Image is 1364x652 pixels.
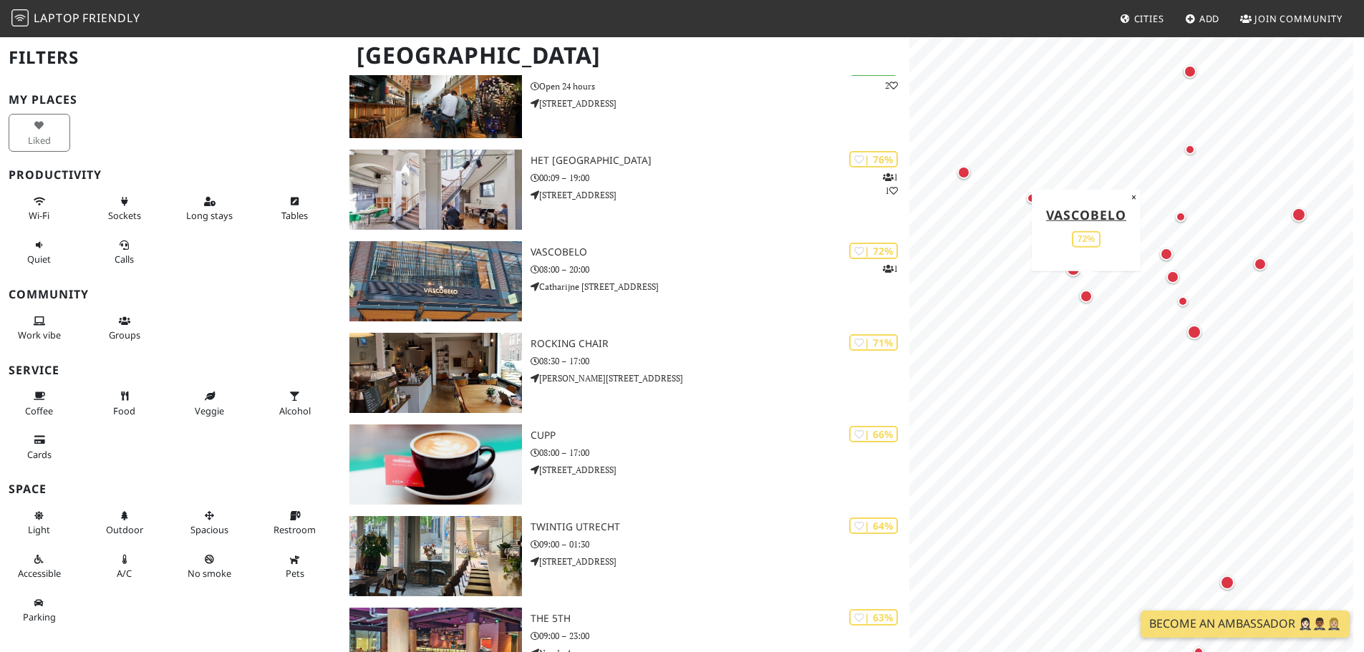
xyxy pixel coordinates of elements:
div: Map marker [1157,245,1176,263]
div: 72% [1072,230,1101,247]
button: Light [9,504,70,542]
span: Air conditioned [117,567,132,580]
div: Map marker [1181,141,1199,158]
p: 08:30 – 17:00 [531,354,909,368]
div: | 72% [849,243,898,259]
button: Long stays [179,190,241,228]
div: Map marker [1164,268,1182,286]
p: 08:00 – 20:00 [531,263,909,276]
span: Join Community [1254,12,1343,25]
span: Cities [1134,12,1164,25]
p: [STREET_ADDRESS] [531,555,909,568]
button: Wi-Fi [9,190,70,228]
span: Group tables [109,329,140,341]
div: | 63% [849,609,898,626]
h3: Cupp [531,429,909,442]
span: Natural light [28,523,50,536]
img: LaptopFriendly [11,9,29,26]
div: Map marker [1023,190,1040,207]
h1: [GEOGRAPHIC_DATA] [345,36,906,75]
div: | 76% [849,151,898,167]
p: 08:00 – 17:00 [531,446,909,459]
span: People working [18,329,61,341]
a: Twintig Utrecht | 64% Twintig Utrecht 09:00 – 01:30 [STREET_ADDRESS] [341,516,909,596]
span: Laptop [34,10,80,26]
img: Twintig Utrecht [349,516,522,596]
span: Food [113,404,135,417]
p: Catharijne [STREET_ADDRESS] [531,280,909,293]
span: Add [1199,12,1220,25]
span: Smoke free [188,567,231,580]
a: Het Huis Utrecht | 76% 11 Het [GEOGRAPHIC_DATA] 00:09 – 19:00 [STREET_ADDRESS] [341,150,909,230]
span: Work-friendly tables [281,209,308,222]
h3: Service [9,364,332,377]
div: | 66% [849,426,898,442]
h3: Space [9,482,332,496]
img: Het Huis Utrecht [349,150,522,230]
p: 00:09 – 19:00 [531,171,909,185]
button: Alcohol [264,384,326,422]
div: Map marker [1181,62,1199,81]
h3: The 5th [531,613,909,625]
div: Map marker [954,163,973,182]
div: Map marker [1184,322,1204,342]
div: | 64% [849,517,898,534]
span: Spacious [190,523,228,536]
button: Restroom [264,504,326,542]
button: Sockets [94,190,155,228]
span: Power sockets [108,209,141,222]
img: BUNK [349,58,522,138]
div: Map marker [1289,205,1309,225]
button: Accessible [9,548,70,585]
button: Spacious [179,504,241,542]
button: Calls [94,233,155,271]
p: 09:00 – 01:30 [531,537,909,551]
a: Cities [1114,6,1170,31]
p: [STREET_ADDRESS] [531,97,909,110]
a: Join Community [1234,6,1348,31]
p: [PERSON_NAME][STREET_ADDRESS] [531,371,909,385]
a: Rocking Chair | 71% Rocking Chair 08:30 – 17:00 [PERSON_NAME][STREET_ADDRESS] [341,333,909,413]
a: Vascobelo | 72% 1 Vascobelo 08:00 – 20:00 Catharijne [STREET_ADDRESS] [341,241,909,321]
p: 09:00 – 23:00 [531,629,909,643]
h3: My Places [9,93,332,107]
span: Credit cards [27,448,52,461]
span: Outdoor area [106,523,143,536]
span: Friendly [82,10,140,26]
button: Food [94,384,155,422]
h3: Rocking Chair [531,338,909,350]
span: Parking [23,610,56,623]
div: | 71% [849,334,898,351]
span: Coffee [25,404,53,417]
span: Alcohol [279,404,311,417]
span: Pet friendly [286,567,304,580]
p: 1 [883,262,898,276]
div: Map marker [1077,287,1095,306]
span: Accessible [18,567,61,580]
span: Restroom [274,523,316,536]
span: Quiet [27,253,51,266]
button: Quiet [9,233,70,271]
button: Pets [264,548,326,585]
a: Cupp | 66% Cupp 08:00 – 17:00 [STREET_ADDRESS] [341,424,909,505]
button: Tables [264,190,326,228]
div: Map marker [1172,208,1189,225]
img: Rocking Chair [349,333,522,413]
a: Vascobelo [1046,205,1126,223]
h3: Community [9,288,332,301]
button: A/C [94,548,155,585]
span: Veggie [195,404,224,417]
button: No smoke [179,548,241,585]
a: BUNK | 83% 2 BUNK Open 24 hours [STREET_ADDRESS] [341,58,909,138]
span: Long stays [186,209,233,222]
button: Outdoor [94,504,155,542]
p: [STREET_ADDRESS] [531,463,909,477]
img: Cupp [349,424,522,505]
button: Parking [9,591,70,629]
span: Stable Wi-Fi [29,209,49,222]
span: Video/audio calls [115,253,134,266]
p: 1 1 [883,170,898,198]
button: Cards [9,428,70,466]
p: [STREET_ADDRESS] [531,188,909,202]
div: Map marker [1063,259,1083,279]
